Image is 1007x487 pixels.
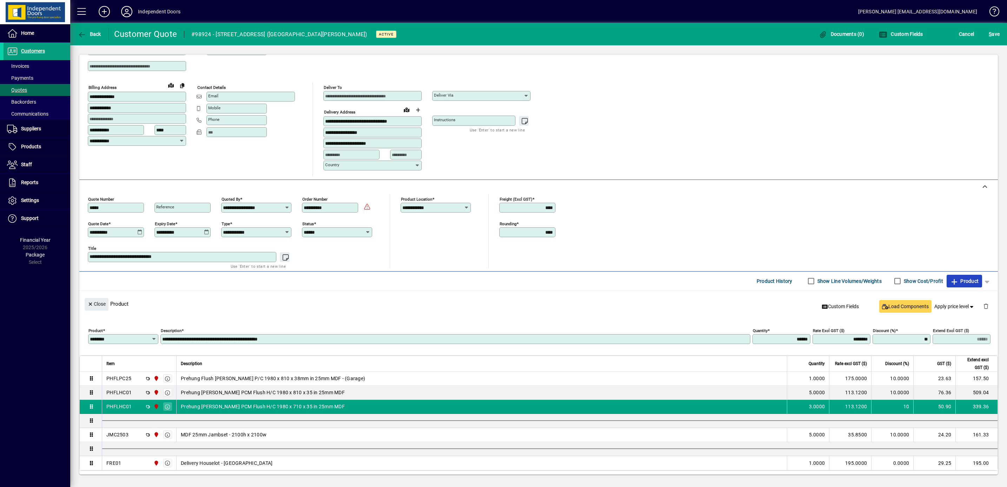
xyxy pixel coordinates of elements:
[834,389,867,396] div: 113.1200
[222,196,240,201] mat-label: Quoted by
[835,360,867,368] span: Rate excl GST ($)
[809,375,825,382] span: 1.0000
[879,31,923,37] span: Custom Fields
[902,278,943,285] label: Show Cost/Profit
[87,298,106,310] span: Close
[813,328,844,333] mat-label: Rate excl GST ($)
[434,93,453,98] mat-label: Deliver via
[7,63,29,69] span: Invoices
[817,28,866,40] button: Documents (0)
[4,156,70,174] a: Staff
[950,275,979,287] span: Product
[21,197,39,203] span: Settings
[879,300,932,313] button: Load Components
[181,389,345,396] span: Prehung [PERSON_NAME] PCM Flush H/C 1980 x 810 x 35 in 25mm MDF
[500,196,532,201] mat-label: Freight (excl GST)
[76,28,103,40] button: Back
[116,5,138,18] button: Profile
[231,262,286,270] mat-hint: Use 'Enter' to start a new line
[809,403,825,410] span: 3.0000
[401,104,412,115] a: View on map
[161,328,182,333] mat-label: Description
[152,431,160,439] span: Christchurch
[871,428,913,442] td: 10.0000
[21,215,39,221] span: Support
[181,431,266,438] span: MDF 25mm Jambset - 2100h x 2100w
[978,298,994,315] button: Delete
[21,48,45,54] span: Customers
[987,28,1001,40] button: Save
[83,300,110,307] app-page-header-button: Close
[181,403,345,410] span: Prehung [PERSON_NAME] PCM Flush H/C 1980 x 710 x 35 in 25mm MDF
[816,278,882,285] label: Show Line Volumes/Weights
[21,144,41,149] span: Products
[177,80,188,91] button: Copy to Delivery address
[957,28,976,40] button: Cancel
[834,403,867,410] div: 113.1200
[401,196,432,201] mat-label: Product location
[978,303,994,309] app-page-header-button: Delete
[470,126,525,134] mat-hint: Use 'Enter' to start a new line
[809,360,825,368] span: Quantity
[20,237,51,243] span: Financial Year
[21,162,32,167] span: Staff
[4,108,70,120] a: Communications
[4,210,70,227] a: Support
[181,460,272,467] span: Delivery Houselot - [GEOGRAPHIC_DATA]
[885,360,909,368] span: Discount (%)
[4,25,70,42] a: Home
[79,291,998,317] div: Product
[114,28,177,40] div: Customer Quote
[871,386,913,400] td: 10.0000
[955,400,998,414] td: 339.36
[984,1,998,24] a: Knowledge Base
[156,204,174,209] mat-label: Reference
[7,99,36,105] span: Backorders
[822,303,859,310] span: Custom Fields
[955,456,998,470] td: 195.00
[21,126,41,131] span: Suppliers
[4,84,70,96] a: Quotes
[960,356,989,371] span: Extend excl GST ($)
[106,403,132,410] div: PHFLHC01
[809,389,825,396] span: 5.0000
[834,460,867,467] div: 195.0000
[152,403,160,410] span: Christchurch
[181,375,365,382] span: Prehung Flush [PERSON_NAME] P/C 1980 x 810 x 38mm in 25mm MDF - (Garage)
[4,60,70,72] a: Invoices
[500,221,516,226] mat-label: Rounding
[7,87,27,93] span: Quotes
[379,32,394,37] span: Active
[191,29,367,40] div: #98924 - [STREET_ADDRESS] ([GEOGRAPHIC_DATA][PERSON_NAME])
[106,360,115,368] span: Item
[302,196,328,201] mat-label: Order number
[88,328,103,333] mat-label: Product
[754,275,795,287] button: Product History
[877,28,925,40] button: Custom Fields
[208,93,218,98] mat-label: Email
[818,31,864,37] span: Documents (0)
[834,375,867,382] div: 175.0000
[78,31,101,37] span: Back
[106,431,129,438] div: JMC2503
[106,460,121,467] div: FRE01
[208,105,221,110] mat-label: Mobile
[152,389,160,396] span: Christchurch
[7,111,48,117] span: Communications
[933,328,969,333] mat-label: Extend excl GST ($)
[4,96,70,108] a: Backorders
[21,180,38,185] span: Reports
[913,400,955,414] td: 50.90
[88,246,96,251] mat-label: Title
[70,28,109,40] app-page-header-button: Back
[152,459,160,467] span: Christchurch
[181,360,202,368] span: Description
[955,386,998,400] td: 509.04
[858,6,977,17] div: [PERSON_NAME] [EMAIL_ADDRESS][DOMAIN_NAME]
[222,221,230,226] mat-label: Type
[155,221,175,226] mat-label: Expiry date
[208,117,219,122] mat-label: Phone
[4,120,70,138] a: Suppliers
[809,431,825,438] span: 5.0000
[93,5,116,18] button: Add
